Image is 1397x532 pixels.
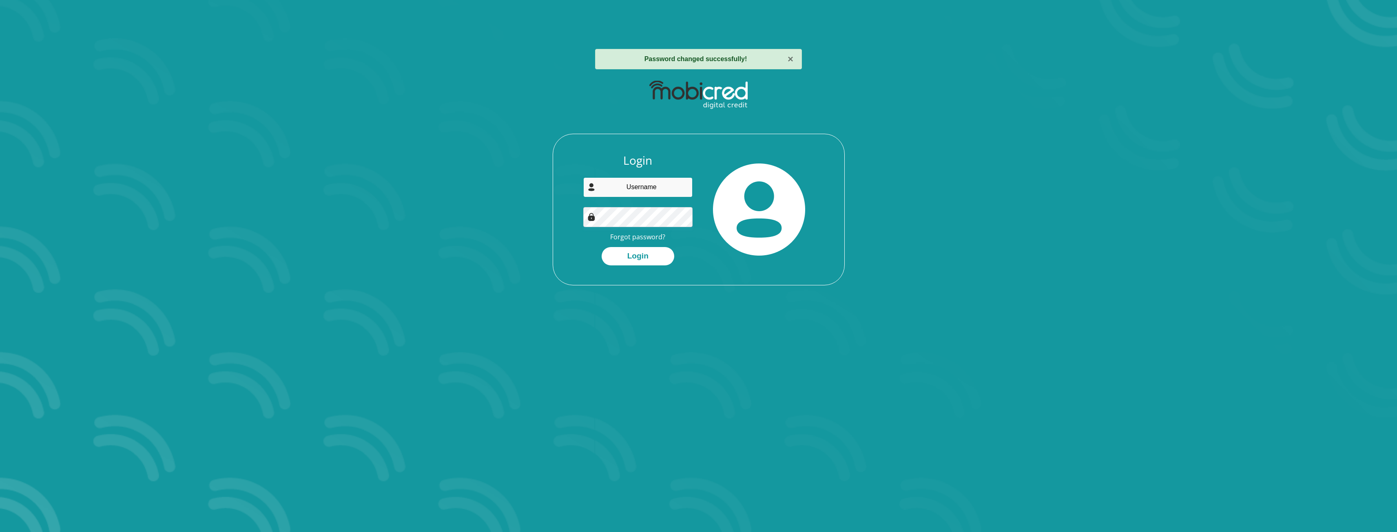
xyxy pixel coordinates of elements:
input: Username [583,177,693,197]
strong: Password changed successfully! [644,55,747,62]
button: Login [602,247,674,265]
button: × [788,54,793,64]
a: Forgot password? [610,232,665,241]
img: mobicred logo [649,81,748,109]
h3: Login [583,154,693,168]
img: Image [587,213,596,221]
img: user-icon image [587,183,596,191]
